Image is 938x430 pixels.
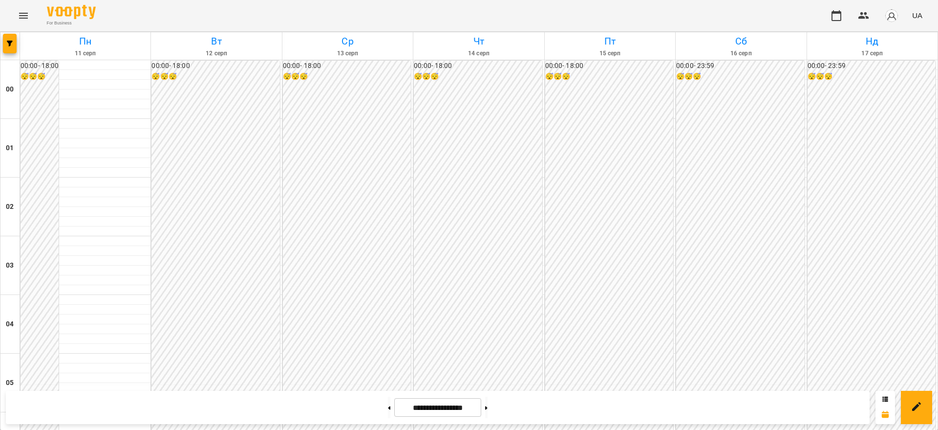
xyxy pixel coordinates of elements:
h6: 00:00 - 18:00 [545,61,673,71]
h6: 15 серп [546,49,674,58]
h6: 01 [6,143,14,154]
h6: 12 серп [152,49,280,58]
h6: 00 [6,84,14,95]
h6: 😴😴😴 [21,71,59,82]
h6: 00:00 - 18:00 [21,61,59,71]
span: For Business [47,20,96,26]
h6: 00:00 - 23:59 [676,61,804,71]
h6: 13 серп [284,49,411,58]
button: UA [908,6,926,24]
h6: 00:00 - 18:00 [283,61,411,71]
h6: 03 [6,260,14,271]
h6: 14 серп [415,49,542,58]
h6: 00:00 - 18:00 [414,61,542,71]
h6: Вт [152,34,280,49]
h6: 02 [6,202,14,212]
h6: 😴😴😴 [414,71,542,82]
h6: 04 [6,319,14,330]
h6: 05 [6,378,14,388]
h6: Сб [677,34,805,49]
h6: 😴😴😴 [283,71,411,82]
span: UA [912,10,922,21]
h6: Чт [415,34,542,49]
button: Menu [12,4,35,27]
h6: Пн [21,34,149,49]
h6: 16 серп [677,49,805,58]
h6: 17 серп [809,49,936,58]
h6: 00:00 - 23:59 [808,61,936,71]
img: Voopty Logo [47,5,96,19]
h6: 😴😴😴 [676,71,804,82]
h6: 11 серп [21,49,149,58]
h6: 😴😴😴 [808,71,936,82]
h6: Нд [809,34,936,49]
img: avatar_s.png [885,9,898,23]
h6: 😴😴😴 [545,71,673,82]
h6: Ср [284,34,411,49]
h6: Пт [546,34,674,49]
h6: 😴😴😴 [151,71,279,82]
h6: 00:00 - 18:00 [151,61,279,71]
